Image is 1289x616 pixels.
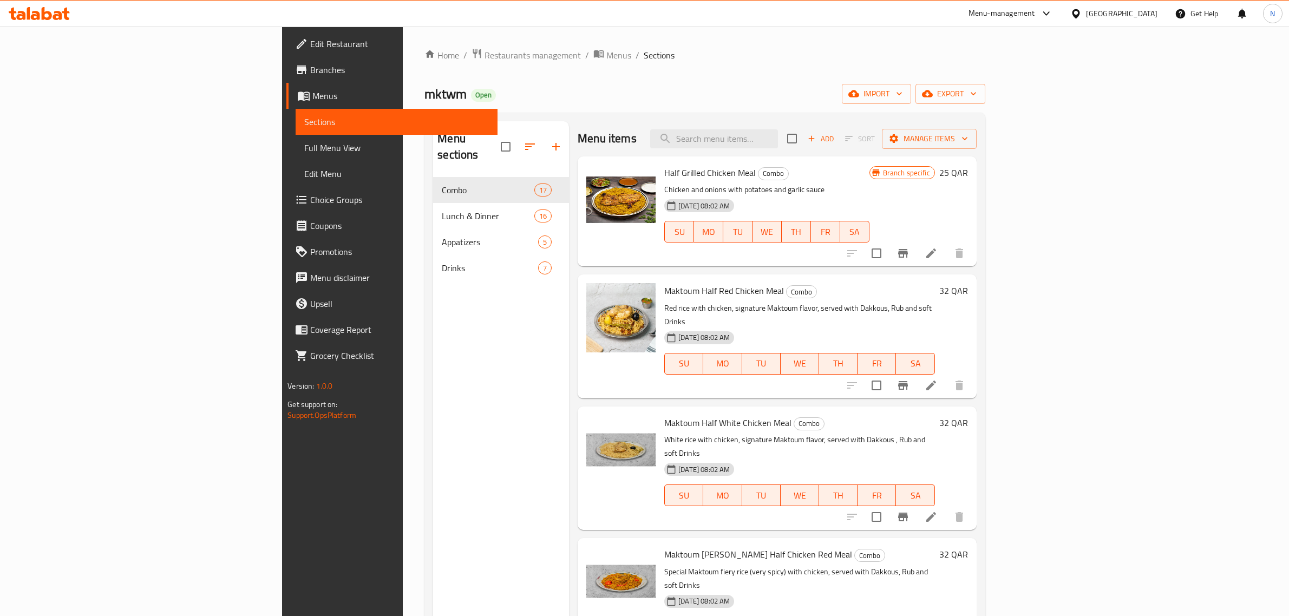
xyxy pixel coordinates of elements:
button: TU [723,221,753,243]
button: SA [896,484,934,506]
div: Appatizers5 [433,229,569,255]
li: / [636,49,639,62]
span: Restaurants management [485,49,581,62]
span: Select section first [838,130,882,147]
a: Promotions [286,239,498,265]
span: SU [669,224,690,240]
span: Combo [794,417,824,430]
div: Menu-management [969,7,1035,20]
button: FR [811,221,840,243]
button: Add [803,130,838,147]
span: 17 [535,185,551,195]
a: Support.OpsPlatform [287,408,356,422]
span: TU [747,356,776,371]
div: Drinks7 [433,255,569,281]
a: Coupons [286,213,498,239]
span: 7 [539,263,551,273]
a: Menus [593,48,631,62]
nav: Menu sections [433,173,569,285]
button: FR [858,484,896,506]
img: Half Grilled Chicken Meal [586,165,656,234]
span: WE [785,488,815,503]
span: Appatizers [442,235,538,248]
a: Edit menu item [925,379,938,392]
span: Branches [310,63,489,76]
button: Branch-specific-item [890,240,916,266]
span: Add [806,133,835,145]
h6: 25 QAR [939,165,968,180]
button: MO [703,484,742,506]
button: delete [946,240,972,266]
p: White rice with chicken, signature Maktoum flavor, served with Dakkous , Rub and soft Drinks [664,433,935,460]
span: Coverage Report [310,323,489,336]
a: Edit Restaurant [286,31,498,57]
span: [DATE] 08:02 AM [674,332,734,343]
p: Red rice with chicken, signature Maktoum flavor, served with Dakkous, Rub and soft Drinks [664,302,935,329]
button: TH [819,353,858,375]
button: WE [781,484,819,506]
span: SU [669,488,699,503]
span: MO [708,488,737,503]
button: WE [781,353,819,375]
a: Edit menu item [925,510,938,523]
button: delete [946,372,972,398]
span: WE [757,224,777,240]
span: MO [698,224,719,240]
a: Upsell [286,291,498,317]
span: SA [900,356,930,371]
button: SA [840,221,869,243]
span: Menus [312,89,489,102]
span: Maktoum Half Red Chicken Meal [664,283,784,299]
span: Sections [304,115,489,128]
a: Sections [296,109,498,135]
span: Select section [781,127,803,150]
h2: Menu items [578,130,637,147]
a: Choice Groups [286,187,498,213]
button: delete [946,504,972,530]
span: [DATE] 08:02 AM [674,464,734,475]
span: TU [747,488,776,503]
div: Lunch & Dinner16 [433,203,569,229]
button: import [842,84,911,104]
span: FR [862,356,892,371]
a: Grocery Checklist [286,343,498,369]
div: [GEOGRAPHIC_DATA] [1086,8,1157,19]
div: Combo [854,549,885,562]
span: Edit Restaurant [310,37,489,50]
span: Combo [787,286,816,298]
button: MO [694,221,723,243]
input: search [650,129,778,148]
span: MO [708,356,737,371]
span: 1.0.0 [316,379,333,393]
button: TU [742,353,781,375]
button: Add section [543,134,569,160]
span: Maktoum [PERSON_NAME] Half Chicken Red Meal [664,546,852,562]
span: export [924,87,977,101]
div: Combo [758,167,789,180]
span: Get support on: [287,397,337,411]
span: [DATE] 08:02 AM [674,201,734,211]
span: WE [785,356,815,371]
span: N [1270,8,1275,19]
span: Combo [855,549,885,562]
img: Maktoum Half White Chicken Meal [586,415,656,484]
button: Manage items [882,129,977,149]
span: Combo [758,167,788,180]
span: Choice Groups [310,193,489,206]
button: SU [664,484,703,506]
a: Menus [286,83,498,109]
span: Maktoum Half White Chicken Meal [664,415,791,431]
a: Edit menu item [925,247,938,260]
span: Sort sections [517,134,543,160]
a: Full Menu View [296,135,498,161]
a: Restaurants management [472,48,581,62]
span: Promotions [310,245,489,258]
span: SU [669,356,699,371]
span: Combo [442,184,534,196]
button: TU [742,484,781,506]
button: SA [896,353,934,375]
div: Combo [786,285,817,298]
span: 5 [539,237,551,247]
span: TU [728,224,748,240]
span: import [850,87,902,101]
